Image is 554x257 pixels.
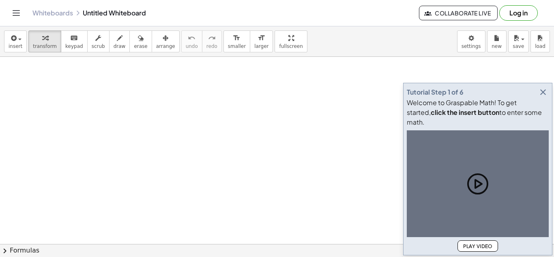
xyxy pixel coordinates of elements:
span: save [513,43,524,49]
button: new [487,30,507,52]
span: draw [114,43,126,49]
button: Log in [499,5,538,21]
button: arrange [152,30,180,52]
button: Play Video [457,240,498,252]
button: redoredo [202,30,222,52]
span: transform [33,43,57,49]
span: settings [462,43,481,49]
span: arrange [156,43,175,49]
button: save [508,30,529,52]
button: format_sizelarger [250,30,273,52]
button: insert [4,30,27,52]
i: undo [188,33,195,43]
a: Whiteboards [32,9,73,17]
div: Welcome to Graspable Math! To get started, to enter some math. [407,98,549,127]
span: erase [134,43,147,49]
span: new [492,43,502,49]
i: keyboard [70,33,78,43]
button: scrub [87,30,110,52]
button: erase [129,30,152,52]
button: format_sizesmaller [223,30,250,52]
span: load [535,43,545,49]
span: redo [206,43,217,49]
span: larger [254,43,268,49]
button: settings [457,30,485,52]
button: Toggle navigation [10,6,23,19]
button: draw [109,30,130,52]
span: keypad [65,43,83,49]
button: keyboardkeypad [61,30,88,52]
button: transform [28,30,61,52]
span: undo [186,43,198,49]
span: fullscreen [279,43,303,49]
i: format_size [258,33,265,43]
i: format_size [233,33,240,43]
button: undoundo [181,30,202,52]
div: Tutorial Step 1 of 6 [407,87,464,97]
span: smaller [228,43,246,49]
button: Collaborate Live [419,6,498,20]
button: fullscreen [275,30,307,52]
span: Collaborate Live [426,9,491,17]
span: insert [9,43,22,49]
b: click the insert button [431,108,499,117]
button: load [530,30,550,52]
span: scrub [92,43,105,49]
span: Play Video [463,243,493,249]
i: redo [208,33,216,43]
